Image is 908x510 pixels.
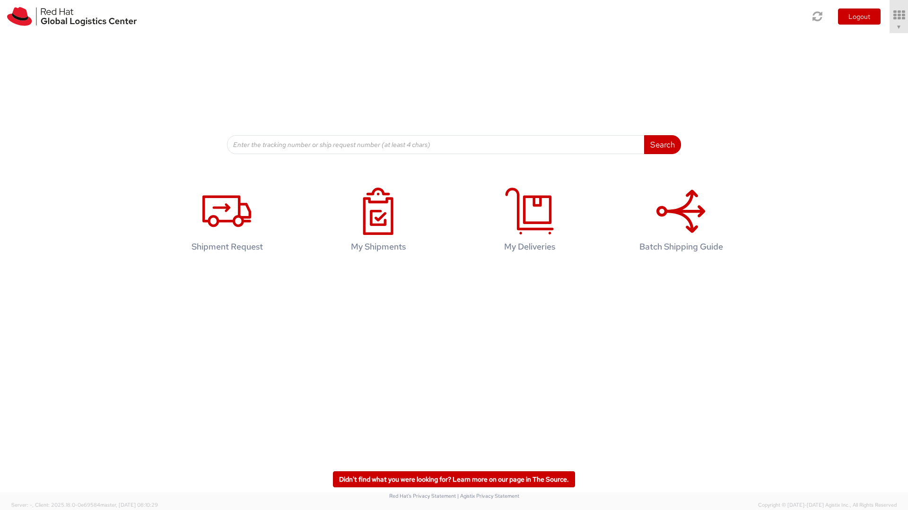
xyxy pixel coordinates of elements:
[7,7,137,26] img: rh-logistics-00dfa346123c4ec078e1.svg
[100,501,158,508] span: master, [DATE] 08:10:29
[758,501,897,509] span: Copyright © [DATE]-[DATE] Agistix Inc., All Rights Reserved
[610,178,752,266] a: Batch Shipping Guide
[469,242,591,251] h4: My Deliveries
[317,242,439,251] h4: My Shipments
[459,178,601,266] a: My Deliveries
[32,501,34,508] span: ,
[333,471,575,487] a: Didn't find what you were looking for? Learn more on our page in The Source.
[166,242,288,251] h4: Shipment Request
[227,135,645,154] input: Enter the tracking number or ship request number (at least 4 chars)
[35,501,158,508] span: Client: 2025.18.0-0e69584
[838,9,881,25] button: Logout
[389,493,456,499] a: Red Hat's Privacy Statement
[620,242,742,251] h4: Batch Shipping Guide
[11,501,34,508] span: Server: -
[457,493,519,499] a: | Agistix Privacy Statement
[307,178,449,266] a: My Shipments
[156,178,298,266] a: Shipment Request
[644,135,681,154] button: Search
[896,23,902,31] span: ▼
